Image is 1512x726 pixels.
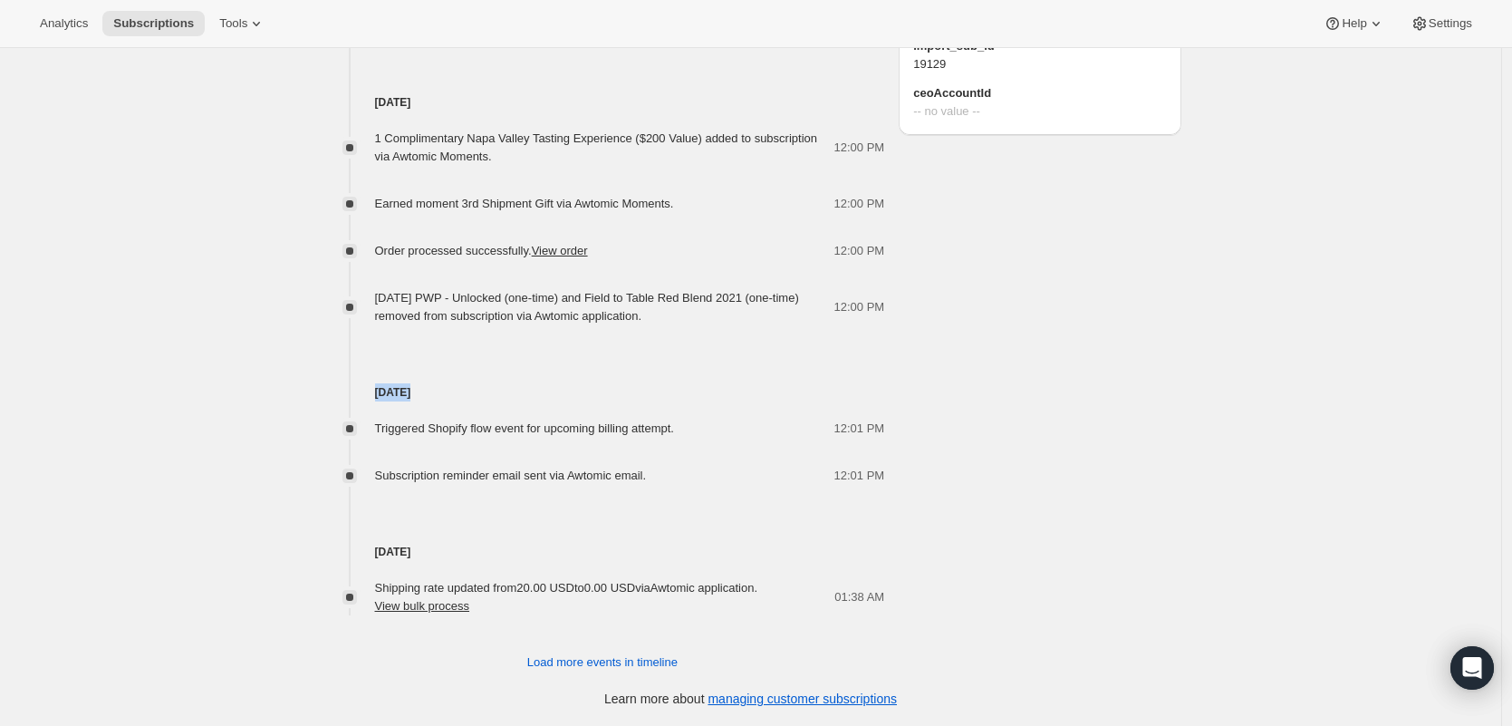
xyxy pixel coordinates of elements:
span: 12:01 PM [834,467,885,485]
span: 12:01 PM [834,420,885,438]
button: Subscriptions [102,11,205,36]
span: 12:00 PM [834,195,885,213]
h4: [DATE] [321,383,885,402]
button: Load more events in timeline [516,648,689,677]
button: Settings [1400,11,1483,36]
span: 12:00 PM [834,298,885,316]
div: Open Intercom Messenger [1450,646,1494,690]
button: View bulk process [375,599,470,613]
span: Subscriptions [113,16,194,31]
span: 01:38 AM [834,588,884,606]
span: 19129 [913,55,1166,73]
a: View order [532,244,588,257]
span: Subscription reminder email sent via Awtomic email. [375,469,647,482]
span: Tools [219,16,247,31]
span: Earned moment 3rd Shipment Gift via Awtomic Moments. [375,197,674,210]
h4: [DATE] [321,543,885,561]
span: -- no value -- [913,102,1166,121]
button: Help [1313,11,1395,36]
span: Shipping rate updated from 20.00 USD to 0.00 USD via Awtomic application . [375,581,758,613]
button: Tools [208,11,276,36]
h4: [DATE] [321,93,885,111]
span: Triggered Shopify flow event for upcoming billing attempt. [375,421,674,435]
button: Analytics [29,11,99,36]
span: Settings [1429,16,1472,31]
span: Analytics [40,16,88,31]
a: managing customer subscriptions [708,692,897,706]
span: 1 Complimentary Napa Valley Tasting Experience ($200 Value) added to subscription via Awtomic Mom... [375,131,818,163]
span: [DATE] PWP - Unlocked (one-time) and Field to Table Red Blend 2021 (one-time) removed from subscr... [375,291,799,323]
span: 12:00 PM [834,139,885,157]
span: Order processed successfully. [375,244,588,257]
span: Help [1342,16,1366,31]
p: Learn more about [604,690,897,708]
span: ceoAccountId [913,84,1166,102]
span: 12:00 PM [834,242,885,260]
span: Load more events in timeline [527,653,678,672]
